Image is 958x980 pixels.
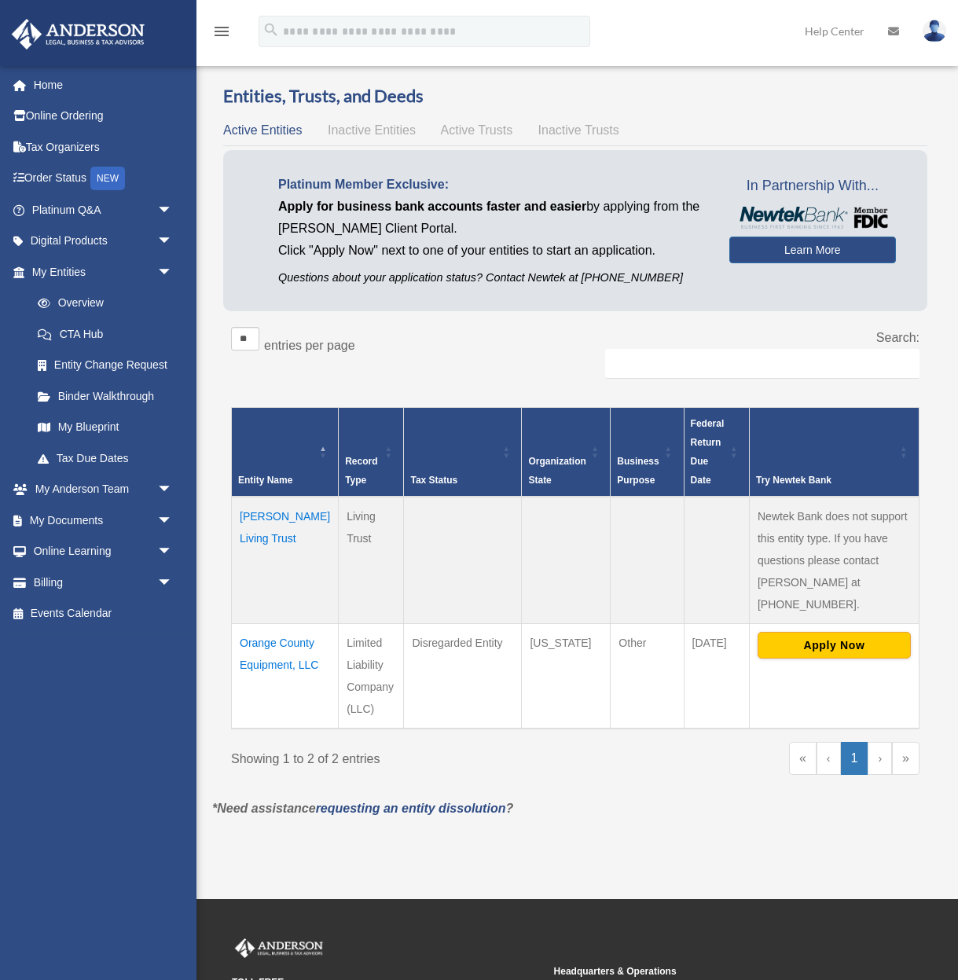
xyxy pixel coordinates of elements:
[157,474,189,506] span: arrow_drop_down
[157,226,189,258] span: arrow_drop_down
[11,536,196,567] a: Online Learningarrow_drop_down
[157,567,189,599] span: arrow_drop_down
[404,407,522,497] th: Tax Status: Activate to sort
[223,84,927,108] h3: Entities, Trusts, and Deeds
[758,632,911,659] button: Apply Now
[538,123,619,137] span: Inactive Trusts
[339,407,404,497] th: Record Type: Activate to sort
[11,256,189,288] a: My Entitiesarrow_drop_down
[212,802,513,815] em: *Need assistance ?
[729,174,896,199] span: In Partnership With...
[22,288,181,319] a: Overview
[339,497,404,624] td: Living Trust
[410,475,457,486] span: Tax Status
[328,123,416,137] span: Inactive Entities
[22,318,189,350] a: CTA Hub
[617,456,659,486] span: Business Purpose
[11,101,196,132] a: Online Ordering
[11,69,196,101] a: Home
[7,19,149,50] img: Anderson Advisors Platinum Portal
[212,28,231,41] a: menu
[522,407,611,497] th: Organization State: Activate to sort
[892,742,919,775] a: Last
[528,456,585,486] span: Organization State
[404,623,522,729] td: Disregarded Entity
[157,536,189,568] span: arrow_drop_down
[11,194,196,226] a: Platinum Q&Aarrow_drop_down
[11,567,196,598] a: Billingarrow_drop_down
[232,623,339,729] td: Orange County Equipment, LLC
[737,207,888,229] img: NewtekBankLogoSM.png
[611,623,684,729] td: Other
[554,963,865,980] small: Headquarters & Operations
[238,475,292,486] span: Entity Name
[22,380,189,412] a: Binder Walkthrough
[11,131,196,163] a: Tax Organizers
[264,339,355,352] label: entries per page
[278,196,706,240] p: by applying from the [PERSON_NAME] Client Portal.
[749,497,919,624] td: Newtek Bank does not support this entity type. If you have questions please contact [PERSON_NAME]...
[756,471,895,490] div: Try Newtek Bank
[868,742,892,775] a: Next
[232,938,326,959] img: Anderson Advisors Platinum Portal
[11,474,196,505] a: My Anderson Teamarrow_drop_down
[22,412,189,443] a: My Blueprint
[339,623,404,729] td: Limited Liability Company (LLC)
[684,623,749,729] td: [DATE]
[278,200,586,213] span: Apply for business bank accounts faster and easier
[278,240,706,262] p: Click "Apply Now" next to one of your entities to start an application.
[232,407,339,497] th: Entity Name: Activate to invert sorting
[345,456,377,486] span: Record Type
[11,598,196,629] a: Events Calendar
[278,174,706,196] p: Platinum Member Exclusive:
[316,802,506,815] a: requesting an entity dissolution
[817,742,841,775] a: Previous
[789,742,817,775] a: First
[11,163,196,195] a: Order StatusNEW
[232,497,339,624] td: [PERSON_NAME] Living Trust
[262,21,280,39] i: search
[611,407,684,497] th: Business Purpose: Activate to sort
[231,742,563,770] div: Showing 1 to 2 of 2 entries
[22,350,189,381] a: Entity Change Request
[841,742,868,775] a: 1
[223,123,302,137] span: Active Entities
[749,407,919,497] th: Try Newtek Bank : Activate to sort
[22,442,189,474] a: Tax Due Dates
[278,268,706,288] p: Questions about your application status? Contact Newtek at [PHONE_NUMBER]
[90,167,125,190] div: NEW
[876,331,919,344] label: Search:
[729,237,896,263] a: Learn More
[157,505,189,537] span: arrow_drop_down
[441,123,513,137] span: Active Trusts
[212,22,231,41] i: menu
[923,20,946,42] img: User Pic
[11,226,196,257] a: Digital Productsarrow_drop_down
[11,505,196,536] a: My Documentsarrow_drop_down
[157,256,189,288] span: arrow_drop_down
[157,194,189,226] span: arrow_drop_down
[522,623,611,729] td: [US_STATE]
[684,407,749,497] th: Federal Return Due Date: Activate to sort
[691,418,725,486] span: Federal Return Due Date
